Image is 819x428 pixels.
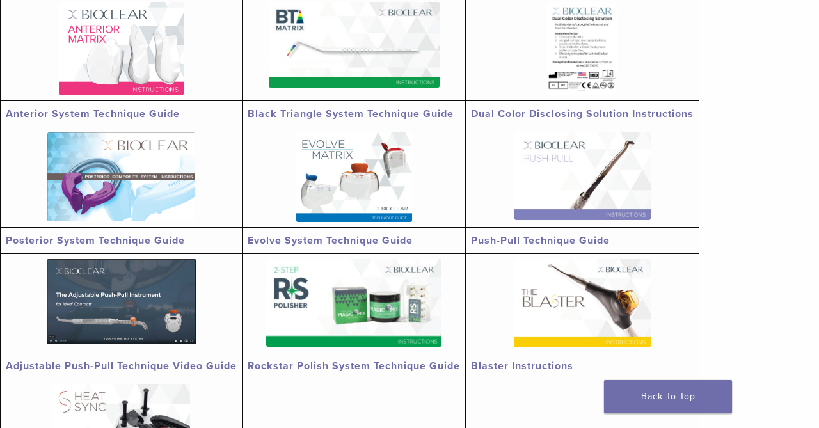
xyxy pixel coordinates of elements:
a: Push-Pull Technique Guide [471,234,610,247]
a: Posterior System Technique Guide [6,234,185,247]
a: Dual Color Disclosing Solution Instructions [471,107,694,120]
a: Blaster Instructions [471,360,573,372]
a: Evolve System Technique Guide [248,234,413,247]
a: Back To Top [604,380,732,413]
a: Rockstar Polish System Technique Guide [248,360,460,372]
a: Black Triangle System Technique Guide [248,107,454,120]
a: Adjustable Push-Pull Technique Video Guide [6,360,237,372]
a: Anterior System Technique Guide [6,107,180,120]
